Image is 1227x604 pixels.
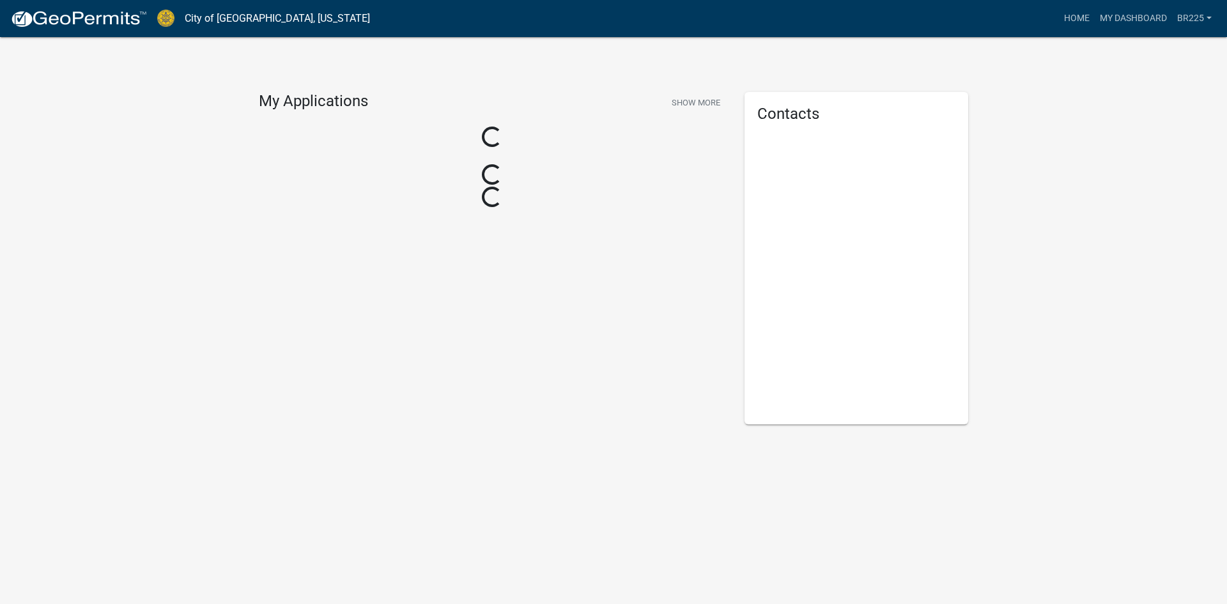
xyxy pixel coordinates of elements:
[157,10,174,27] img: City of Jeffersonville, Indiana
[757,105,955,123] h5: Contacts
[1059,6,1095,31] a: Home
[259,92,368,111] h4: My Applications
[1095,6,1172,31] a: My Dashboard
[185,8,370,29] a: City of [GEOGRAPHIC_DATA], [US_STATE]
[667,92,725,113] button: Show More
[1172,6,1217,31] a: BR225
